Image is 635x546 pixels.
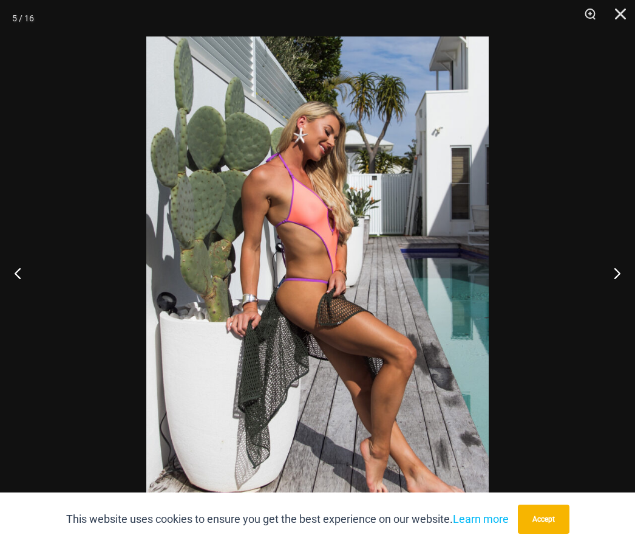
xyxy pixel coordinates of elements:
div: 5 / 16 [12,9,34,27]
a: Learn more [453,513,509,525]
button: Next [589,243,635,303]
button: Accept [518,505,569,534]
p: This website uses cookies to ensure you get the best experience on our website. [66,510,509,528]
